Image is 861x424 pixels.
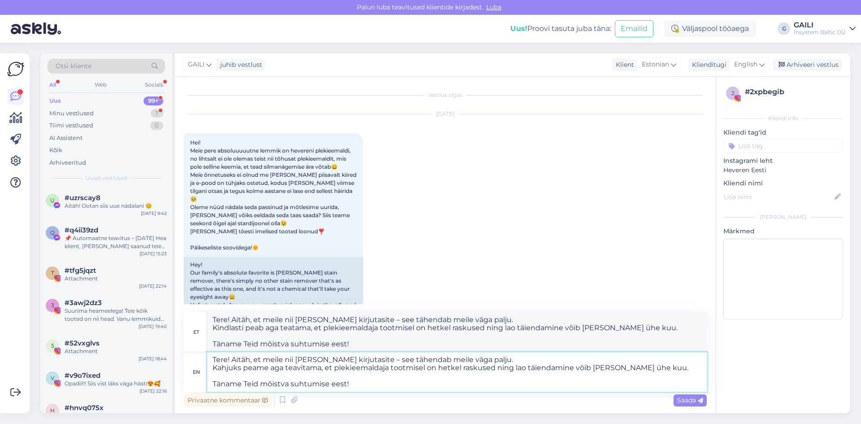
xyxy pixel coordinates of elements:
[65,194,100,202] span: #uzrscay8
[794,22,846,29] div: GAILI
[65,275,167,283] div: Attachment
[86,174,127,182] span: Uued vestlused
[510,23,611,34] div: Proovi tasuta juba täna:
[723,128,843,137] p: Kliendi tag'id
[51,375,54,381] span: v
[193,324,199,340] div: et
[190,139,358,251] span: Hei! Meie pere absoluuuuutne lemmik on hevereni plekieemaldi, no lihtsalt ei ole olemas teist nii...
[49,109,94,118] div: Minu vestlused
[731,90,735,96] span: 2
[51,270,54,276] span: t
[50,407,55,414] span: h
[723,227,843,236] p: Märkmed
[143,96,163,105] div: 99+
[483,3,504,11] span: Luba
[217,60,262,70] div: juhib vestlust
[642,60,669,70] span: Estonian
[723,156,843,166] p: Instagrami leht
[65,372,100,380] span: #v9o7ixed
[150,121,163,130] div: 0
[207,312,707,352] textarea: Tere! Aitäh, et meile nii [PERSON_NAME] kirjutasite – see tähendab meile väga palju. Kindlasti pe...
[723,179,843,188] p: Kliendi nimi
[188,60,204,70] span: GAILI
[7,61,24,78] img: Askly Logo
[65,267,96,275] span: #tfg5jqzt
[184,110,707,118] div: [DATE]
[93,79,109,91] div: Web
[193,364,200,380] div: en
[56,61,91,71] span: Otsi kliente
[141,210,167,217] div: [DATE] 9:42
[65,226,98,234] span: #q4ii39zd
[615,20,653,37] button: Emailid
[734,60,757,70] span: English
[51,302,54,309] span: 3
[184,91,707,99] div: Vestlus algas
[139,388,167,394] div: [DATE] 22:16
[65,404,104,412] span: #hnvq075x
[184,257,363,385] div: Hey! Our family's absolute favorite is [PERSON_NAME] stain remover, there's simply no other stain...
[151,109,163,118] div: 7
[794,29,846,36] div: Insystem Baltic OÜ
[65,299,102,307] span: #3awj2dz3
[794,22,856,36] a: GAILIInsystem Baltic OÜ
[50,197,55,204] span: u
[677,396,703,404] span: Saada
[773,59,842,71] div: Arhiveeri vestlus
[65,202,167,210] div: Aitäh! Ootan siis uue nädalani 😊
[745,87,840,97] div: # 2xpbegib
[143,79,165,91] div: Socials
[49,146,62,155] div: Kõik
[48,79,58,91] div: All
[65,380,167,388] div: Opadii!!! Siis vist läks väga hästi😍🥰
[49,96,61,105] div: Uus
[184,394,271,407] div: Privaatne kommentaar
[50,229,55,236] span: q
[664,21,756,37] div: Väljaspool tööaega
[65,347,167,355] div: Attachment
[723,166,843,175] p: Heveren Eesti
[510,24,527,33] b: Uus!
[724,192,833,202] input: Lisa nimi
[65,339,100,347] span: #52vxglvs
[723,114,843,122] div: Kliendi info
[139,355,167,362] div: [DATE] 18:44
[65,307,167,323] div: Suurima heameelega! Teie kõik tooted on nii head. Vanu lemmikuid palju aga seekord veel [PERSON_N...
[207,352,707,392] textarea: Tere! Aitäh, et meile nii [PERSON_NAME] kirjutasite – see tähendab meile väga palju. Kahjuks peam...
[49,121,93,130] div: Tiimi vestlused
[688,60,726,70] div: Klienditugi
[612,60,634,70] div: Klient
[49,158,86,167] div: Arhiveeritud
[778,22,790,35] div: G
[723,139,843,153] input: Lisa tag
[65,234,167,250] div: 📌 Automaatne teavitus – [DATE] Hea klient, [PERSON_NAME] saanud teie lehe kohta tagasisidet ja pl...
[49,134,83,143] div: AI Assistent
[139,283,167,289] div: [DATE] 22:14
[723,213,843,221] div: [PERSON_NAME]
[139,323,167,330] div: [DATE] 19:40
[139,250,167,257] div: [DATE] 15:23
[51,342,54,349] span: 5
[65,412,167,420] div: Tere!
